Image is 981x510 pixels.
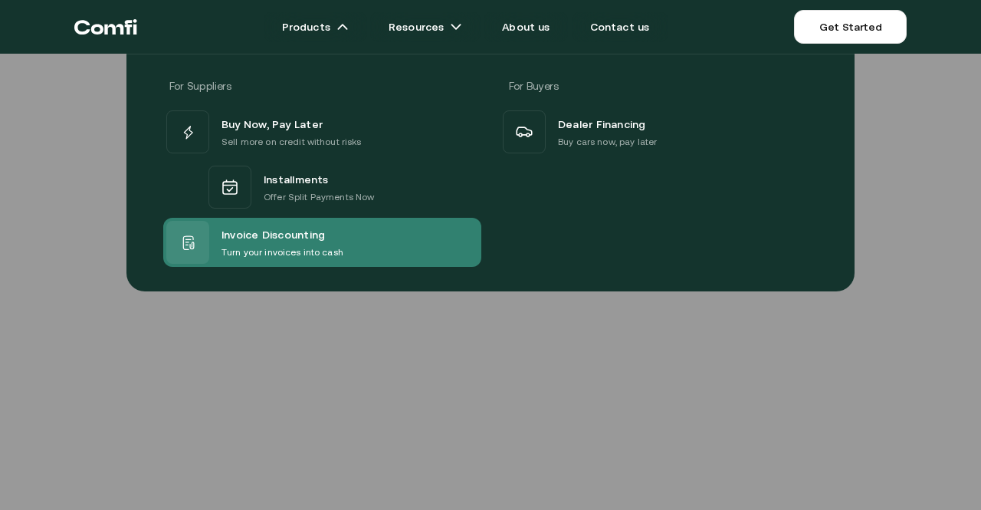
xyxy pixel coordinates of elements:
a: Buy Now, Pay LaterSell more on credit without risks [163,107,481,156]
p: Sell more on credit without risks [221,134,362,150]
span: Installments [264,169,329,189]
a: About us [484,12,568,42]
a: Contact us [572,12,668,42]
span: For Suppliers [169,80,231,92]
a: Productsarrow icons [264,12,367,42]
span: Invoice Discounting [221,225,325,245]
a: Get Started [794,10,907,44]
span: Buy Now, Pay Later [221,114,323,134]
a: Dealer FinancingBuy cars now, pay later [500,107,818,156]
p: Turn your invoices into cash [221,245,343,260]
a: Return to the top of the Comfi home page [74,4,137,50]
p: Offer Split Payments Now [264,189,374,205]
span: For Buyers [509,80,559,92]
a: InstallmentsOffer Split Payments Now [163,156,481,218]
a: Invoice DiscountingTurn your invoices into cash [163,218,481,267]
img: arrow icons [336,21,349,33]
span: Dealer Financing [558,114,646,134]
a: Resourcesarrow icons [370,12,481,42]
p: Buy cars now, pay later [558,134,657,150]
img: arrow icons [450,21,462,33]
